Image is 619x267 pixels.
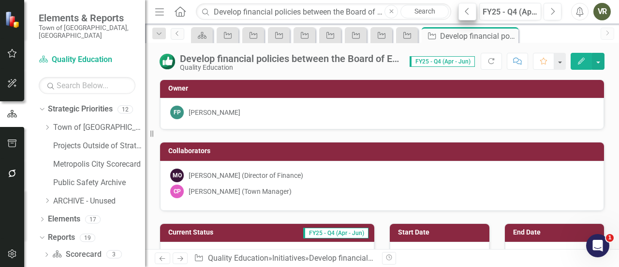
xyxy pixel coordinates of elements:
[398,229,485,236] h3: Start Date
[400,5,449,18] a: Search
[196,3,451,20] input: Search ClearPoint...
[80,234,95,242] div: 19
[53,122,145,133] a: Town of [GEOGRAPHIC_DATA]
[118,105,133,113] div: 12
[160,54,175,69] img: Completed
[39,24,135,40] small: Town of [GEOGRAPHIC_DATA], [GEOGRAPHIC_DATA]
[189,108,240,117] div: [PERSON_NAME]
[170,106,184,119] div: FP
[168,229,250,236] h3: Current Status
[39,12,135,24] span: Elements & Reports
[410,56,475,67] span: FY25 - Q4 (Apr - Jun)
[39,54,135,65] a: Quality Education
[303,228,368,238] span: FY25 - Q4 (Apr - Jun)
[272,253,305,263] a: Initiatives
[483,6,538,18] div: FY25 - Q4 (Apr - Jun)
[168,85,599,92] h3: Owner
[513,229,600,236] h3: End Date
[606,234,614,242] span: 1
[189,187,292,196] div: [PERSON_NAME] (Town Manager)
[180,64,400,71] div: Quality Education
[479,3,541,20] button: FY25 - Q4 (Apr - Jun)
[180,53,400,64] div: Develop financial policies between the Board of Education and the Town Council
[170,169,184,182] div: MO
[53,196,145,207] a: ARCHIVE - Unused
[170,185,184,198] div: CP
[189,171,303,180] div: [PERSON_NAME] (Director of Finance)
[53,159,145,170] a: Metropolis City Scorecard
[53,177,145,188] a: Public Safety Archive
[5,11,22,28] img: ClearPoint Strategy
[440,30,516,42] div: Develop financial policies between the Board of Education and the Town Council
[208,253,268,263] a: Quality Education
[48,104,113,115] a: Strategic Priorities
[48,232,75,243] a: Reports
[593,3,611,20] button: VR
[52,249,101,260] a: Scorecard
[309,253,583,263] div: Develop financial policies between the Board of Education and the Town Council
[586,234,609,257] iframe: Intercom live chat
[194,253,375,264] div: » »
[85,215,101,223] div: 17
[39,77,135,94] input: Search Below...
[168,147,599,155] h3: Collaborators
[53,141,145,152] a: Projects Outside of Strategic Plan
[48,214,80,225] a: Elements
[106,251,122,259] div: 3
